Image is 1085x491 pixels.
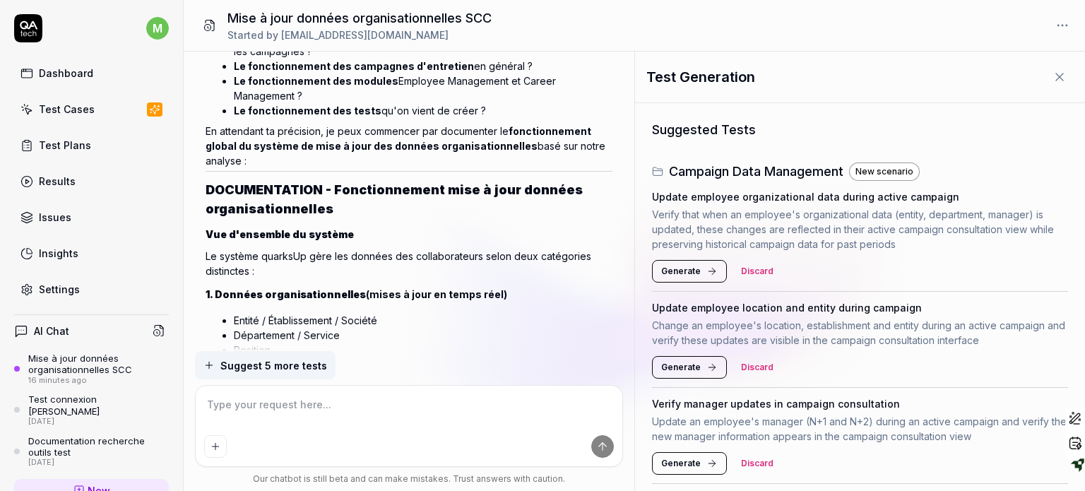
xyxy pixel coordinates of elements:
[652,189,959,204] h4: Update employee organizational data during active campaign
[652,318,1068,348] p: Change an employee's location, establishment and entity during an active campaign and verify thes...
[39,174,76,189] div: Results
[28,394,169,417] div: Test connexion [PERSON_NAME]
[652,260,727,283] button: Generate
[195,473,623,485] div: Our chatbot is still beta and can make mistakes. Trust answers with caution.
[234,59,612,73] li: en général ?
[28,458,169,468] div: [DATE]
[234,343,612,357] li: Position
[669,162,843,181] h3: Campaign Data Management
[204,435,227,458] button: Add attachment
[28,376,169,386] div: 16 minutes ago
[39,210,71,225] div: Issues
[234,105,381,117] strong: Le fonctionnement des tests
[234,75,398,87] strong: Le fonctionnement des modules
[652,396,900,411] h4: Verify manager updates in campaign consultation
[733,356,782,379] button: Discard
[14,435,169,468] a: Documentation recherche outils test[DATE]
[14,394,169,426] a: Test connexion [PERSON_NAME][DATE]
[661,265,701,278] span: Generate
[234,313,612,328] li: Entité / Établissement / Société
[652,120,1068,139] h3: Suggested Tests
[206,124,612,168] p: En attendant ta précision, je peux commencer par documenter le basé sur notre analyse :
[652,356,727,379] button: Generate
[206,288,366,300] strong: 1. Données organisationnelles
[206,228,354,240] strong: Vue d'ensemble du système
[652,300,922,315] h4: Update employee location and entity during campaign
[652,452,727,475] button: Generate
[14,276,169,303] a: Settings
[28,435,169,459] div: Documentation recherche outils test
[849,162,920,181] div: New scenario
[206,287,612,302] h3: (mises à jour en temps réel)
[227,8,492,28] h1: Mise à jour données organisationnelles SCC
[14,203,169,231] a: Issues
[14,59,169,87] a: Dashboard
[39,66,93,81] div: Dashboard
[652,207,1068,252] p: Verify that when an employee's organizational data (entity, department, manager) is updated, thes...
[146,14,169,42] button: m
[206,249,612,278] p: Le système quarksUp gère les données des collaborateurs selon deux catégories distinctes :
[14,131,169,159] a: Test Plans
[195,351,336,379] button: Suggest 5 more tests
[227,28,492,42] div: Started by
[39,282,80,297] div: Settings
[652,414,1068,444] p: Update an employee's manager (N+1 and N+2) during an active campaign and verify the new manager i...
[39,138,91,153] div: Test Plans
[34,324,69,338] h4: AI Chat
[206,182,583,216] strong: DOCUMENTATION - Fonctionnement mise à jour données organisationnelles
[14,167,169,195] a: Results
[28,417,169,427] div: [DATE]
[234,328,612,343] li: Département / Service
[281,29,449,41] span: [EMAIL_ADDRESS][DOMAIN_NAME]
[14,239,169,267] a: Insights
[206,125,591,152] strong: fonctionnement global du système de mise à jour des données organisationnelles
[733,452,782,475] button: Discard
[28,353,169,376] div: Mise à jour données organisationnelles SCC
[661,361,701,374] span: Generate
[733,260,782,283] button: Discard
[661,457,701,470] span: Generate
[39,246,78,261] div: Insights
[646,66,755,88] h1: Test Generation
[146,17,169,40] span: m
[14,95,169,123] a: Test Cases
[234,73,612,103] li: Employee Management et Career Management ?
[234,103,612,118] li: qu'on vient de créer ?
[14,353,169,385] a: Mise à jour données organisationnelles SCC16 minutes ago
[39,102,95,117] div: Test Cases
[234,60,474,72] strong: Le fonctionnement des campagnes d'entretien
[220,358,327,373] span: Suggest 5 more tests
